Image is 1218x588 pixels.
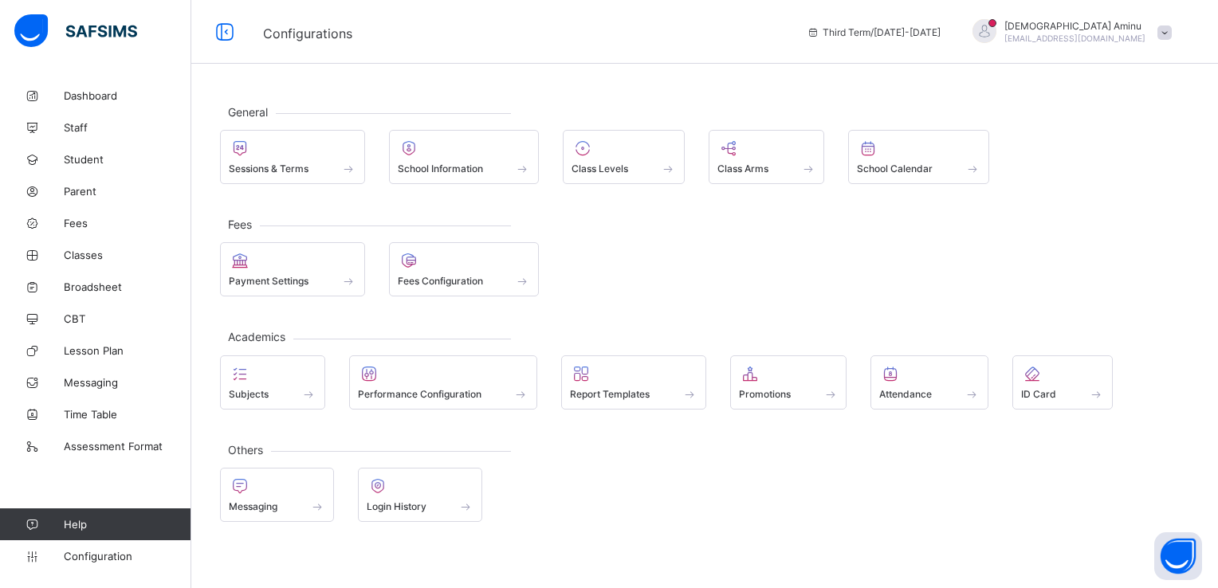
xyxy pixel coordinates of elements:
[563,130,685,184] div: Class Levels
[957,19,1180,45] div: HafsahAminu
[398,275,483,287] span: Fees Configuration
[64,440,191,453] span: Assessment Format
[220,468,334,522] div: Messaging
[561,355,706,410] div: Report Templates
[64,249,191,261] span: Classes
[229,275,308,287] span: Payment Settings
[1021,388,1056,400] span: ID Card
[1004,33,1145,43] span: [EMAIL_ADDRESS][DOMAIN_NAME]
[64,280,191,293] span: Broadsheet
[14,14,137,48] img: safsims
[358,388,481,400] span: Performance Configuration
[64,217,191,229] span: Fees
[64,550,191,563] span: Configuration
[717,163,768,174] span: Class Arms
[367,500,426,512] span: Login History
[1004,20,1145,32] span: [DEMOGRAPHIC_DATA] Aminu
[807,26,941,38] span: session/term information
[870,355,988,410] div: Attendance
[64,153,191,166] span: Student
[709,130,825,184] div: Class Arms
[229,163,308,174] span: Sessions & Terms
[220,443,271,457] span: Others
[64,518,191,531] span: Help
[64,376,191,389] span: Messaging
[739,388,791,400] span: Promotions
[358,468,483,522] div: Login History
[389,130,540,184] div: School Information
[64,312,191,325] span: CBT
[263,25,352,41] span: Configurations
[220,218,260,231] span: Fees
[64,408,191,421] span: Time Table
[220,330,293,343] span: Academics
[857,163,933,174] span: School Calendar
[572,163,628,174] span: Class Levels
[220,355,325,410] div: Subjects
[570,388,650,400] span: Report Templates
[1012,355,1113,410] div: ID Card
[220,242,365,296] div: Payment Settings
[229,388,269,400] span: Subjects
[389,242,540,296] div: Fees Configuration
[64,89,191,102] span: Dashboard
[64,344,191,357] span: Lesson Plan
[220,130,365,184] div: Sessions & Terms
[229,500,277,512] span: Messaging
[64,121,191,134] span: Staff
[349,355,538,410] div: Performance Configuration
[730,355,847,410] div: Promotions
[879,388,932,400] span: Attendance
[398,163,483,174] span: School Information
[64,185,191,198] span: Parent
[848,130,989,184] div: School Calendar
[1154,532,1202,580] button: Open asap
[220,105,276,119] span: General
